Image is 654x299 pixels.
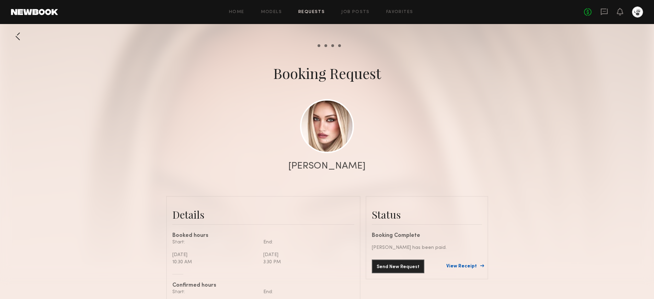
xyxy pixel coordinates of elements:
[172,233,354,239] div: Booked hours
[372,244,482,251] div: [PERSON_NAME] has been paid.
[172,288,258,296] div: Start:
[372,233,482,239] div: Booking Complete
[372,208,482,221] div: Status
[298,10,325,14] a: Requests
[263,239,349,246] div: End:
[372,260,424,273] button: Send New Request
[172,208,354,221] div: Details
[341,10,370,14] a: Job Posts
[172,239,258,246] div: Start:
[263,258,349,266] div: 3:30 PM
[273,64,381,83] div: Booking Request
[172,258,258,266] div: 10:30 AM
[172,251,258,258] div: [DATE]
[446,264,482,269] a: View Receipt
[263,288,349,296] div: End:
[288,161,366,171] div: [PERSON_NAME]
[229,10,244,14] a: Home
[263,251,349,258] div: [DATE]
[386,10,413,14] a: Favorites
[261,10,282,14] a: Models
[172,283,354,288] div: Confirmed hours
